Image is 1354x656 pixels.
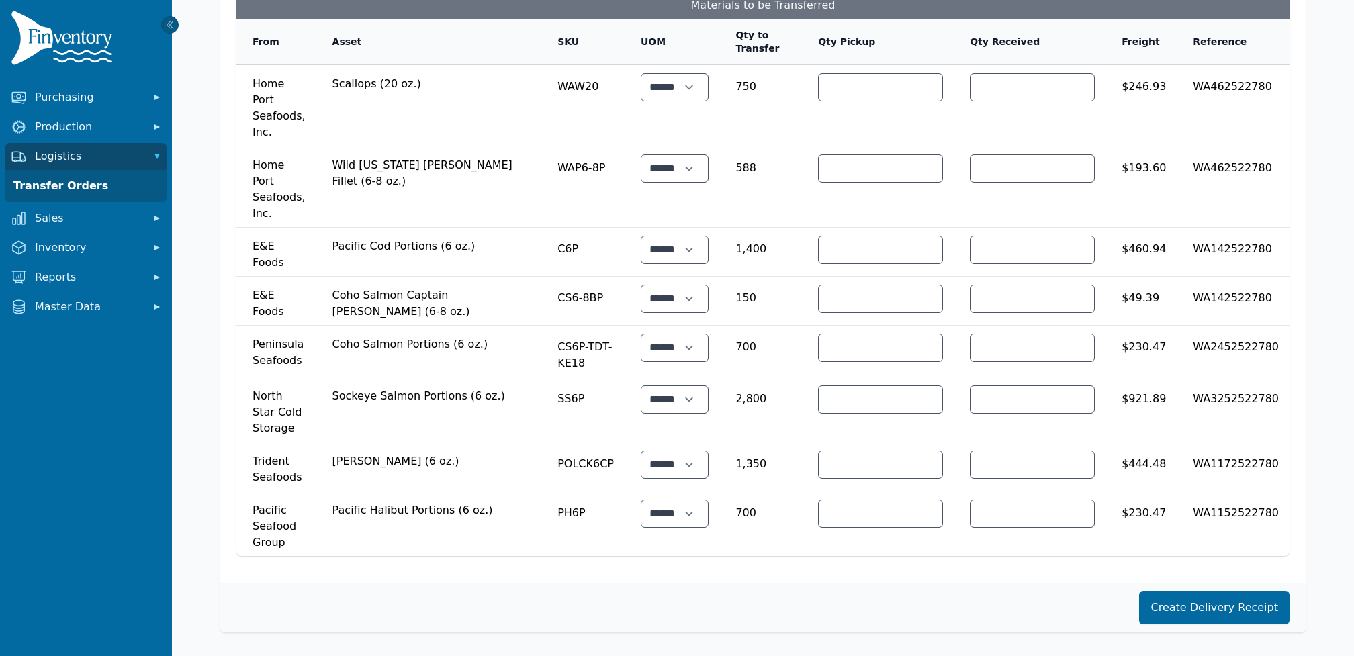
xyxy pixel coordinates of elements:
span: Home Port Seafoods, Inc. [253,71,306,140]
td: SS6P [541,377,625,442]
th: Freight [1105,19,1177,65]
span: Wild [US_STATE] [PERSON_NAME] Fillet (6-8 oz.) [332,152,531,189]
td: CS6P-TDT-KE18 [541,326,625,377]
button: Logistics [5,143,167,170]
td: WAP6-8P [541,146,625,228]
th: Qty Pickup [802,19,954,65]
span: 588 [735,152,791,176]
td: WA1152522780 [1177,491,1290,557]
span: Trident Seafoods [253,448,306,485]
th: UOM [625,19,719,65]
td: WA142522780 [1177,277,1290,326]
span: Coho Salmon Portions (6 oz.) [332,331,531,353]
td: $230.47 [1105,326,1177,377]
td: WA462522780 [1177,146,1290,228]
button: Reports [5,264,167,291]
td: WAW20 [541,65,625,146]
th: Reference [1177,19,1290,65]
span: Home Port Seafoods, Inc. [253,152,306,222]
span: E&E Foods [253,282,306,320]
td: WA2452522780 [1177,326,1290,377]
span: 700 [735,331,791,355]
span: Production [35,119,142,135]
span: 700 [735,497,791,521]
span: Sockeye Salmon Portions (6 oz.) [332,383,531,404]
span: 750 [735,71,791,95]
th: SKU [541,19,625,65]
span: E&E Foods [253,233,306,271]
span: Reports [35,269,142,285]
td: WA462522780 [1177,65,1290,146]
button: Inventory [5,234,167,261]
span: Purchasing [35,89,142,105]
a: Transfer Orders [8,173,164,199]
span: North Star Cold Storage [253,383,306,436]
span: Pacific Cod Portions (6 oz.) [332,233,531,254]
button: Sales [5,205,167,232]
span: 1,400 [735,233,791,257]
th: Qty Received [954,19,1105,65]
span: Master Data [35,299,142,315]
td: WA1172522780 [1177,442,1290,491]
button: Purchasing [5,84,167,111]
span: Peninsula Seafoods [253,331,306,369]
td: $921.89 [1105,377,1177,442]
td: $193.60 [1105,146,1177,228]
td: $460.94 [1105,228,1177,277]
td: WA142522780 [1177,228,1290,277]
img: Finventory [11,11,118,71]
th: Qty to Transfer [719,19,802,65]
td: PH6P [541,491,625,557]
span: Scallops (20 oz.) [332,71,531,92]
span: 2,800 [735,383,791,407]
span: Inventory [35,240,142,256]
td: $230.47 [1105,491,1177,557]
th: Asset [316,19,542,65]
button: Master Data [5,293,167,320]
td: $444.48 [1105,442,1177,491]
td: POLCK6CP [541,442,625,491]
span: 1,350 [735,448,791,472]
td: WA3252522780 [1177,377,1290,442]
span: Pacific Seafood Group [253,497,306,551]
span: [PERSON_NAME] (6 oz.) [332,448,531,469]
span: Pacific Halibut Portions (6 oz.) [332,497,531,518]
button: Create Delivery Receipt [1139,591,1290,624]
span: 150 [735,282,791,306]
button: Production [5,113,167,140]
td: CS6-8BP [541,277,625,326]
td: $246.93 [1105,65,1177,146]
td: C6P [541,228,625,277]
th: From [236,19,316,65]
td: $49.39 [1105,277,1177,326]
span: Coho Salmon Captain [PERSON_NAME] (6-8 oz.) [332,282,531,320]
span: Sales [35,210,142,226]
span: Logistics [35,148,142,165]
